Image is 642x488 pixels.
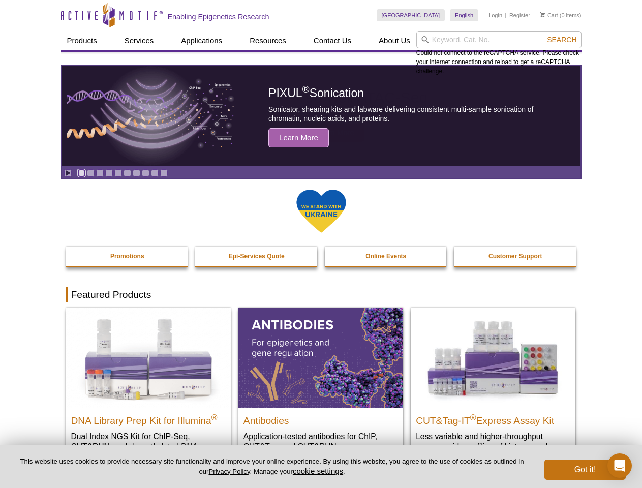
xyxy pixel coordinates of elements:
[488,253,542,260] strong: Customer Support
[325,247,448,266] a: Online Events
[105,169,113,177] a: Go to slide 4
[229,253,285,260] strong: Epi-Services Quote
[540,12,545,17] img: Your Cart
[151,169,159,177] a: Go to slide 9
[607,453,632,478] div: Open Intercom Messenger
[110,253,144,260] strong: Promotions
[243,31,292,50] a: Resources
[142,169,149,177] a: Go to slide 8
[71,431,226,462] p: Dual Index NGS Kit for ChIP-Seq, CUT&RUN, and ds methylated DNA assays.
[87,169,95,177] a: Go to slide 2
[308,31,357,50] a: Contact Us
[175,31,228,50] a: Applications
[377,9,445,21] a: [GEOGRAPHIC_DATA]
[160,169,168,177] a: Go to slide 10
[61,31,103,50] a: Products
[365,253,406,260] strong: Online Events
[208,468,250,475] a: Privacy Policy
[544,35,579,44] button: Search
[411,308,575,462] a: CUT&Tag-IT® Express Assay Kit CUT&Tag-IT®Express Assay Kit Less variable and higher-throughput ge...
[540,9,582,21] li: (0 items)
[547,36,576,44] span: Search
[168,12,269,21] h2: Enabling Epigenetics Research
[71,411,226,426] h2: DNA Library Prep Kit for Illumina
[505,9,507,21] li: |
[509,12,530,19] a: Register
[540,12,558,19] a: Cart
[238,308,403,462] a: All Antibodies Antibodies Application-tested antibodies for ChIP, CUT&Tag, and CUT&RUN.
[416,431,570,452] p: Less variable and higher-throughput genome-wide profiling of histone marks​.
[416,31,582,48] input: Keyword, Cat. No.
[16,457,528,476] p: This website uses cookies to provide necessary site functionality and improve your online experie...
[96,169,104,177] a: Go to slide 3
[243,411,398,426] h2: Antibodies
[124,169,131,177] a: Go to slide 6
[293,467,343,475] button: cookie settings
[450,9,478,21] a: English
[66,308,231,472] a: DNA Library Prep Kit for Illumina DNA Library Prep Kit for Illumina® Dual Index NGS Kit for ChIP-...
[64,169,72,177] a: Toggle autoplay
[416,31,582,76] div: Could not connect to the reCAPTCHA service. Please check your internet connection and reload to g...
[454,247,577,266] a: Customer Support
[114,169,122,177] a: Go to slide 5
[544,460,626,480] button: Got it!
[470,413,476,421] sup: ®
[488,12,502,19] a: Login
[133,169,140,177] a: Go to slide 7
[243,431,398,452] p: Application-tested antibodies for ChIP, CUT&Tag, and CUT&RUN.
[66,287,576,302] h2: Featured Products
[296,189,347,234] img: We Stand With Ukraine
[195,247,318,266] a: Epi-Services Quote
[66,247,189,266] a: Promotions
[118,31,160,50] a: Services
[78,169,85,177] a: Go to slide 1
[238,308,403,407] img: All Antibodies
[416,411,570,426] h2: CUT&Tag-IT Express Assay Kit
[373,31,416,50] a: About Us
[66,308,231,407] img: DNA Library Prep Kit for Illumina
[411,308,575,407] img: CUT&Tag-IT® Express Assay Kit
[211,413,218,421] sup: ®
